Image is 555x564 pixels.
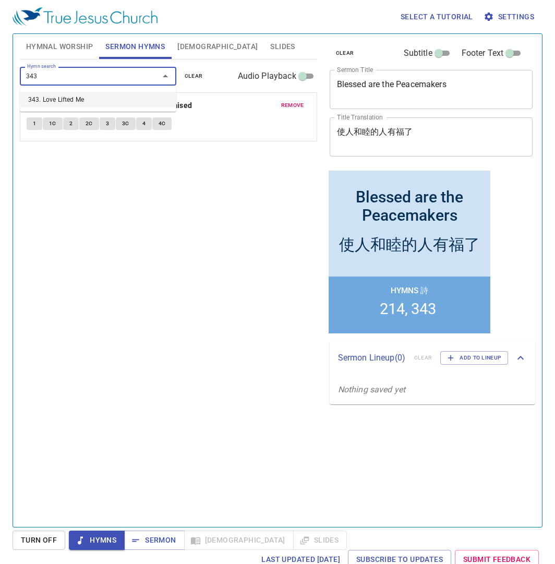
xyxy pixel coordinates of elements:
span: Add to Lineup [447,353,501,363]
span: clear [336,49,354,58]
button: Select a tutorial [396,7,477,27]
span: Settings [486,10,534,23]
span: 2 [69,119,73,128]
p: Sermon Lineup ( 0 ) [338,352,406,364]
span: 4 [142,119,146,128]
textarea: 使人和睦的人有福了 [337,127,526,147]
button: Sermon [124,531,184,550]
button: Settings [481,7,538,27]
iframe: from-child [325,167,493,337]
button: 4 [136,117,152,130]
span: Hymnal Worship [26,40,93,53]
button: 4C [152,117,172,130]
button: 3C [116,117,136,130]
span: clear [185,71,203,81]
button: 3 [100,117,115,130]
textarea: Blessed are the Peacemakers [337,79,526,99]
button: 2C [79,117,99,130]
span: 3C [122,119,129,128]
button: clear [330,47,360,59]
span: 1C [49,119,56,128]
span: 3 [106,119,109,128]
span: 4C [159,119,166,128]
span: Footer Text [462,47,504,59]
span: Audio Playback [238,70,296,82]
button: Add to Lineup [440,351,508,365]
i: Nothing saved yet [338,385,406,394]
li: 343. Love Lifted Me [20,92,176,107]
span: Turn Off [21,534,57,547]
span: 1 [33,119,36,128]
img: True Jesus Church [13,7,158,26]
span: Sermon [132,534,176,547]
button: Hymns [69,531,125,550]
button: remove [275,99,310,112]
button: Close [158,69,173,83]
span: Sermon Hymns [105,40,165,53]
span: Slides [270,40,295,53]
button: Turn Off [13,531,65,550]
span: remove [281,101,304,110]
button: 1 [27,117,42,130]
span: [DEMOGRAPHIC_DATA] [177,40,258,53]
span: Select a tutorial [401,10,473,23]
button: clear [178,70,209,82]
span: Subtitle [404,47,432,59]
button: 1C [43,117,63,130]
button: 2 [63,117,79,130]
span: 2C [86,119,93,128]
span: Hymns [77,534,116,547]
div: Sermon Lineup(0)clearAdd to Lineup [330,341,536,375]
